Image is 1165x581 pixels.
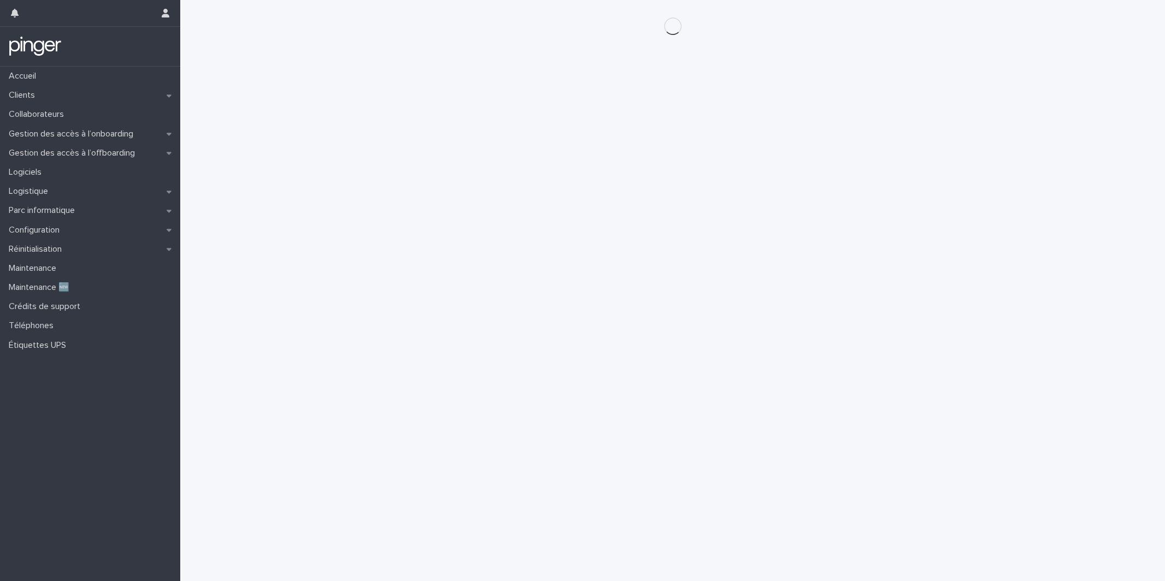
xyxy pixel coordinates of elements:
[9,35,62,57] img: mTgBEunGTSyRkCgitkcU
[4,109,73,120] p: Collaborateurs
[4,340,75,351] p: Étiquettes UPS
[4,321,62,331] p: Téléphones
[4,129,142,139] p: Gestion des accès à l’onboarding
[4,301,89,312] p: Crédits de support
[4,263,65,274] p: Maintenance
[4,71,45,81] p: Accueil
[4,282,78,293] p: Maintenance 🆕
[4,244,70,254] p: Réinitialisation
[4,90,44,100] p: Clients
[4,205,84,216] p: Parc informatique
[4,167,50,177] p: Logiciels
[4,148,144,158] p: Gestion des accès à l’offboarding
[4,225,68,235] p: Configuration
[4,186,57,197] p: Logistique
